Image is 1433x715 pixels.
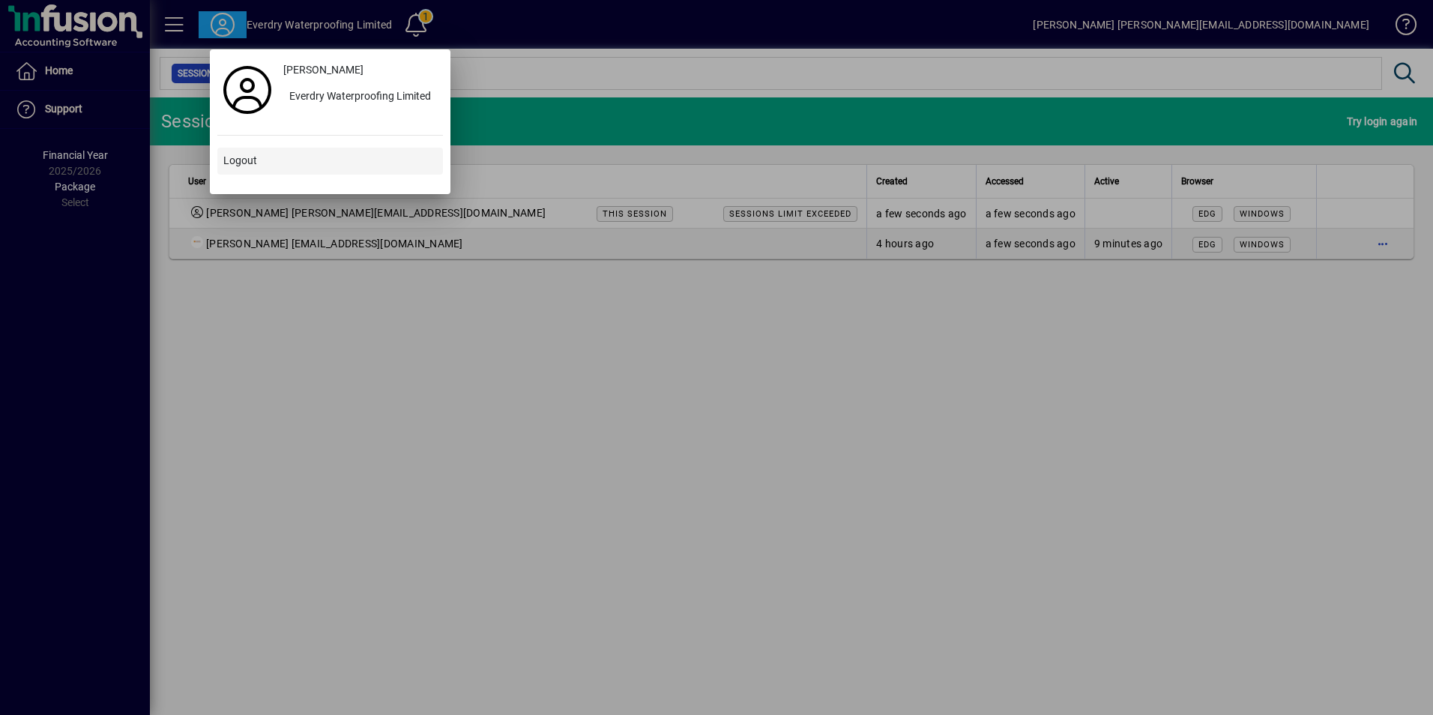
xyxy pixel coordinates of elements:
[217,148,443,175] button: Logout
[217,76,277,103] a: Profile
[277,84,443,111] button: Everdry Waterproofing Limited
[277,57,443,84] a: [PERSON_NAME]
[223,153,257,169] span: Logout
[283,62,363,78] span: [PERSON_NAME]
